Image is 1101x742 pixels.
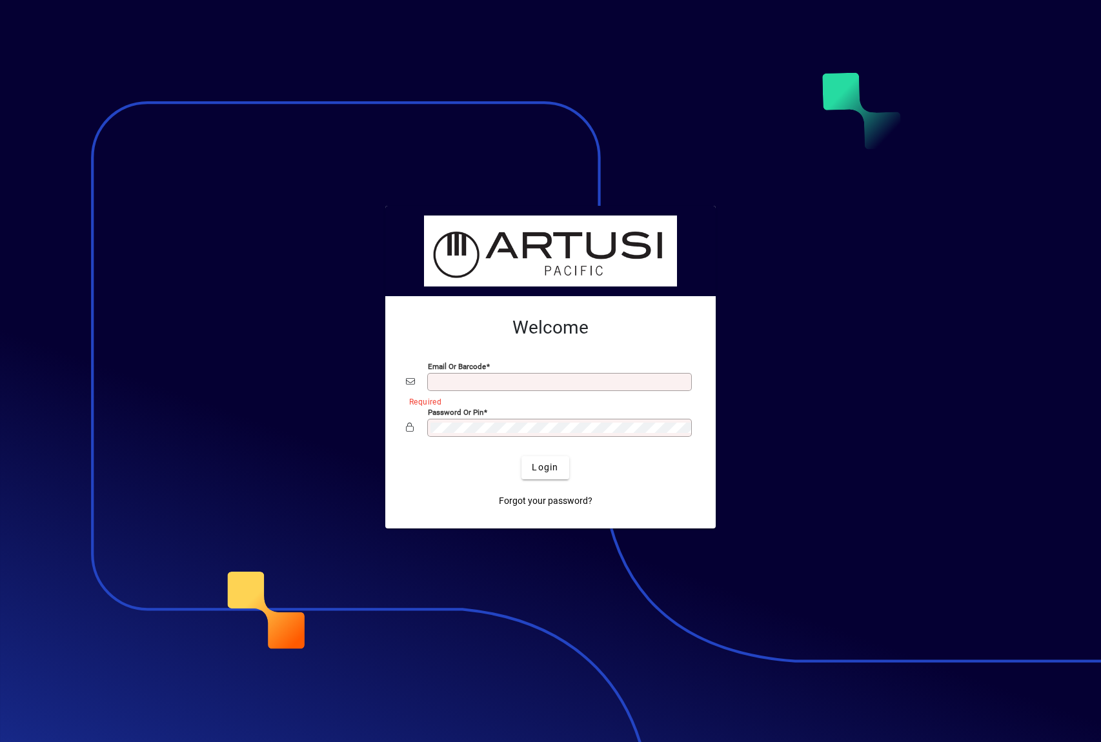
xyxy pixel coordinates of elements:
[406,317,695,339] h2: Welcome
[428,361,486,370] mat-label: Email or Barcode
[409,394,685,408] mat-error: Required
[499,494,592,508] span: Forgot your password?
[428,407,483,416] mat-label: Password or Pin
[494,490,598,513] a: Forgot your password?
[532,461,558,474] span: Login
[521,456,569,479] button: Login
